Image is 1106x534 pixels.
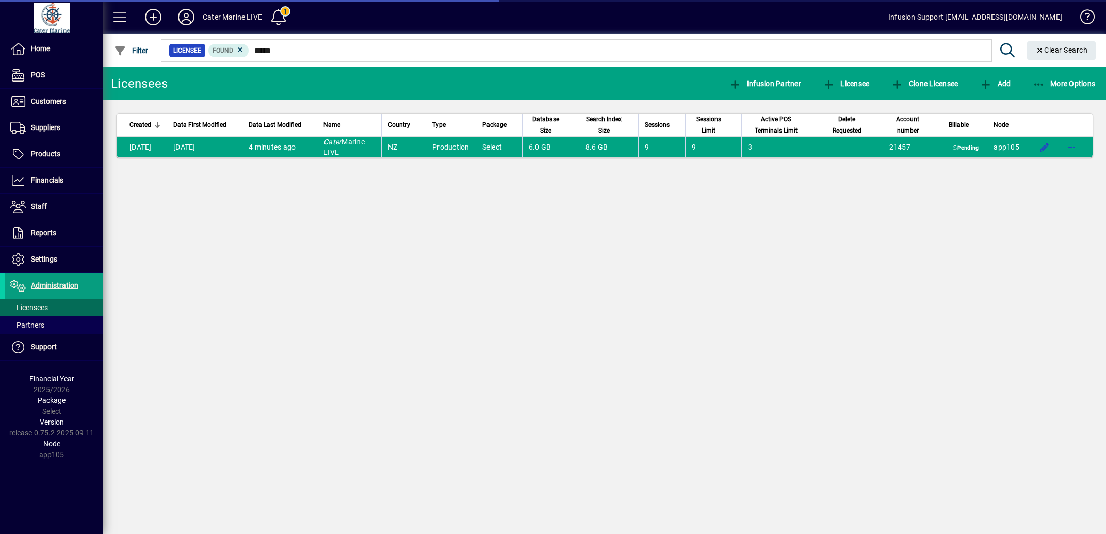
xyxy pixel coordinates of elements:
[994,143,1019,151] span: app105.prod.infusionbusinesssoftware.com
[5,62,103,88] a: POS
[1027,41,1096,60] button: Clear
[5,141,103,167] a: Products
[1033,79,1096,88] span: More Options
[208,44,249,57] mat-chip: Found Status: Found
[31,44,50,53] span: Home
[432,119,469,131] div: Type
[645,119,679,131] div: Sessions
[43,440,60,448] span: Node
[522,137,579,157] td: 6.0 GB
[432,119,446,131] span: Type
[482,119,516,131] div: Package
[977,74,1013,93] button: Add
[579,137,638,157] td: 8.6 GB
[173,119,236,131] div: Data First Modified
[117,137,167,157] td: [DATE]
[889,114,936,136] div: Account number
[826,114,876,136] div: Delete Requested
[888,9,1062,25] div: Infusion Support [EMAIL_ADDRESS][DOMAIN_NAME]
[111,75,168,92] div: Licensees
[323,138,341,146] em: Cater
[889,114,927,136] span: Account number
[170,8,203,26] button: Profile
[692,114,735,136] div: Sessions Limit
[29,375,74,383] span: Financial Year
[529,114,573,136] div: Database Size
[1036,139,1053,155] button: Edit
[482,119,507,131] span: Package
[129,119,160,131] div: Created
[5,316,103,334] a: Partners
[5,194,103,220] a: Staff
[949,119,969,131] span: Billable
[994,119,1019,131] div: Node
[741,137,820,157] td: 3
[5,299,103,316] a: Licensees
[31,202,47,211] span: Staff
[949,119,981,131] div: Billable
[476,137,522,157] td: Select
[645,119,670,131] span: Sessions
[31,71,45,79] span: POS
[173,119,226,131] span: Data First Modified
[823,79,870,88] span: Licensee
[173,45,201,56] span: Licensee
[31,176,63,184] span: Financials
[1035,46,1088,54] span: Clear Search
[726,74,804,93] button: Infusion Partner
[10,321,44,329] span: Partners
[5,168,103,193] a: Financials
[31,123,60,132] span: Suppliers
[137,8,170,26] button: Add
[5,89,103,115] a: Customers
[426,137,476,157] td: Production
[129,119,151,131] span: Created
[820,74,872,93] button: Licensee
[1030,74,1098,93] button: More Options
[38,396,66,404] span: Package
[826,114,867,136] span: Delete Requested
[31,343,57,351] span: Support
[888,74,961,93] button: Clone Licensee
[388,119,419,131] div: Country
[114,46,149,55] span: Filter
[5,334,103,360] a: Support
[323,119,375,131] div: Name
[242,137,317,157] td: 4 minutes ago
[40,418,64,426] span: Version
[1063,139,1080,155] button: More options
[31,229,56,237] span: Reports
[31,97,66,105] span: Customers
[31,255,57,263] span: Settings
[529,114,563,136] span: Database Size
[585,114,623,136] span: Search Index Size
[323,119,340,131] span: Name
[381,137,426,157] td: NZ
[994,119,1009,131] span: Node
[891,79,958,88] span: Clone Licensee
[748,114,814,136] div: Active POS Terminals Limit
[748,114,804,136] span: Active POS Terminals Limit
[10,303,48,312] span: Licensees
[323,138,365,156] span: Marine LIVE
[167,137,242,157] td: [DATE]
[883,137,942,157] td: 21457
[692,114,726,136] span: Sessions Limit
[5,220,103,246] a: Reports
[249,119,301,131] span: Data Last Modified
[638,137,685,157] td: 9
[1072,2,1093,36] a: Knowledge Base
[213,47,233,54] span: Found
[203,9,262,25] div: Cater Marine LIVE
[5,115,103,141] a: Suppliers
[31,150,60,158] span: Products
[5,247,103,272] a: Settings
[980,79,1011,88] span: Add
[388,119,410,131] span: Country
[685,137,741,157] td: 9
[951,144,981,152] span: Pending
[585,114,632,136] div: Search Index Size
[249,119,311,131] div: Data Last Modified
[5,36,103,62] a: Home
[111,41,151,60] button: Filter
